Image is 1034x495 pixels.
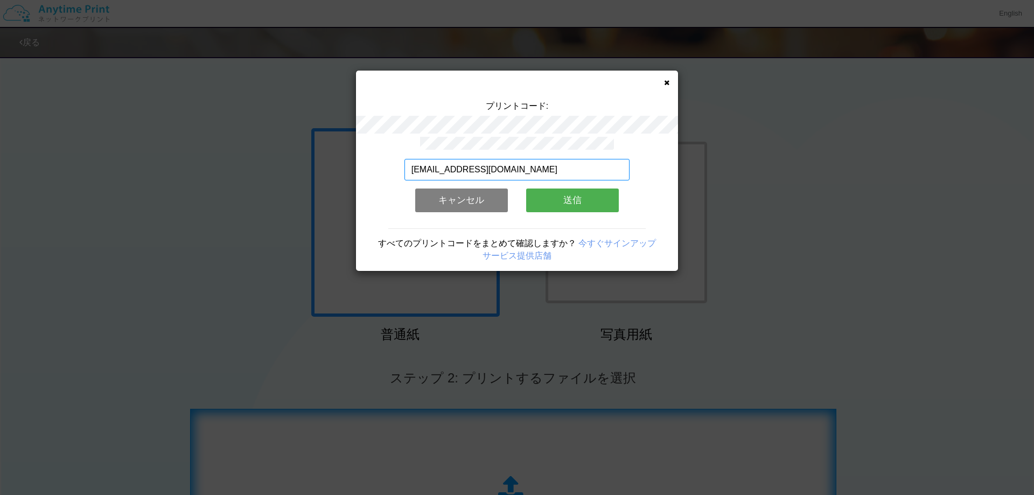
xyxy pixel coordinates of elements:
a: サービス提供店舗 [483,251,551,260]
a: 今すぐサインアップ [578,239,656,248]
span: すべてのプリントコードをまとめて確認しますか？ [378,239,576,248]
button: キャンセル [415,189,508,212]
button: 送信 [526,189,619,212]
span: プリントコード: [486,101,548,110]
input: メールアドレス [404,159,630,180]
